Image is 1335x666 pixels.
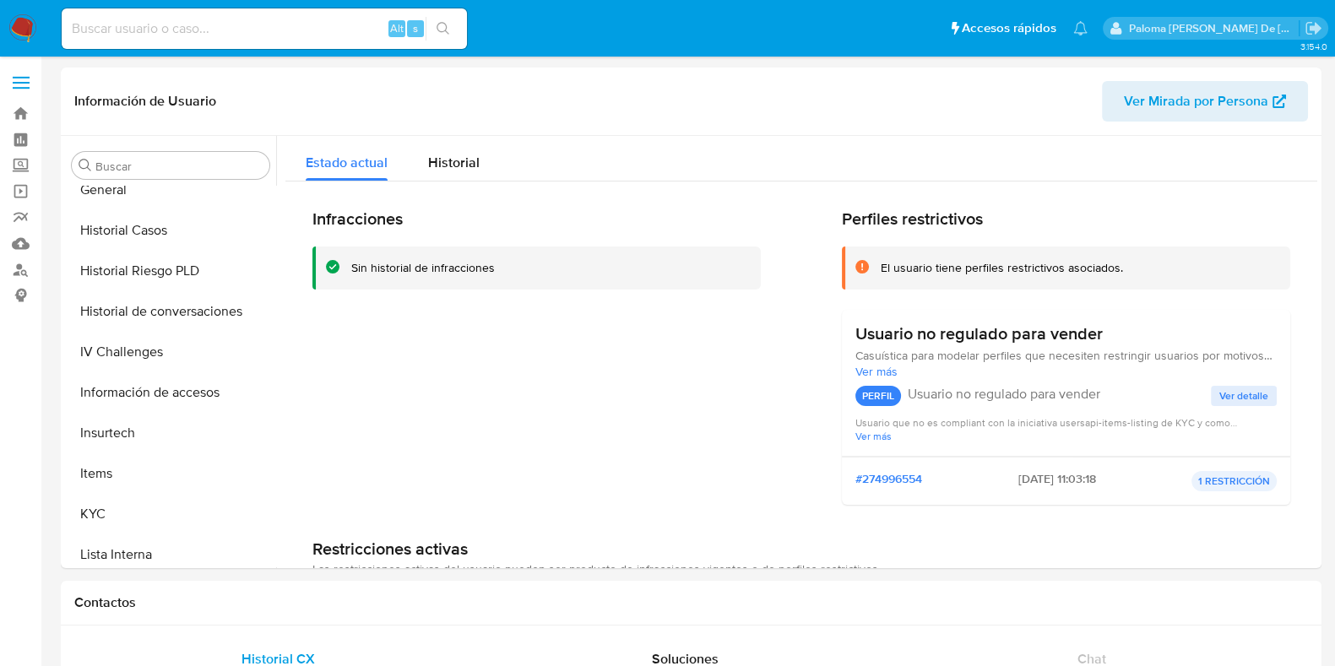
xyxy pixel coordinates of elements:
button: Insurtech [65,413,276,453]
button: Información de accesos [65,372,276,413]
button: search-icon [426,17,460,41]
button: Buscar [79,159,92,172]
span: s [413,20,418,36]
span: Ver Mirada por Persona [1124,81,1268,122]
button: Lista Interna [65,534,276,575]
button: KYC [65,494,276,534]
input: Buscar [95,159,263,174]
span: Alt [390,20,404,36]
span: Accesos rápidos [962,19,1056,37]
button: Historial de conversaciones [65,291,276,332]
button: Ver Mirada por Persona [1102,81,1308,122]
h1: Información de Usuario [74,93,216,110]
button: Historial Casos [65,210,276,251]
p: paloma.falcondesoto@mercadolibre.cl [1129,20,1300,36]
button: General [65,170,276,210]
input: Buscar usuario o caso... [62,18,467,40]
button: Historial Riesgo PLD [65,251,276,291]
h1: Contactos [74,594,1308,611]
button: IV Challenges [65,332,276,372]
a: Notificaciones [1073,21,1088,35]
button: Items [65,453,276,494]
a: Salir [1305,19,1322,37]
